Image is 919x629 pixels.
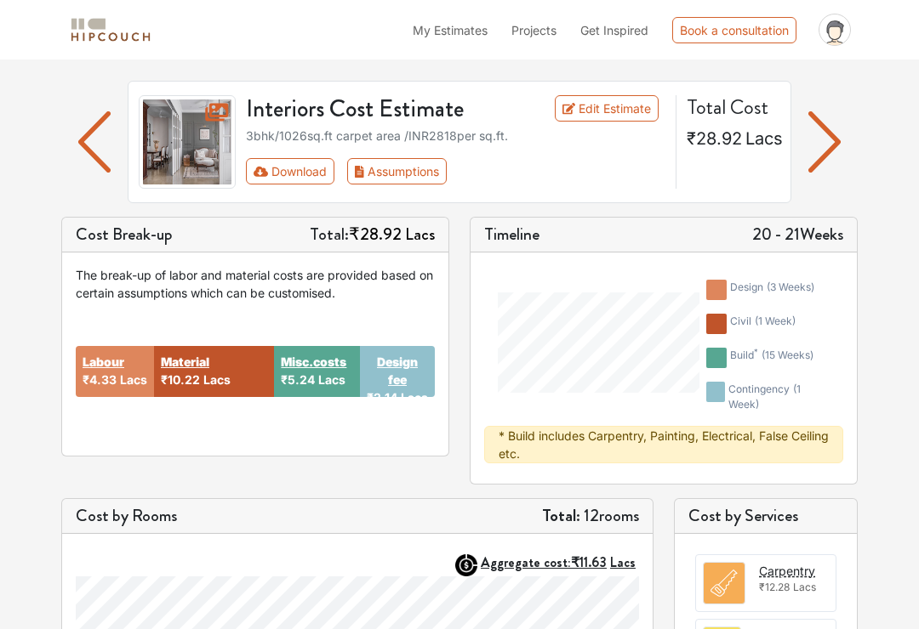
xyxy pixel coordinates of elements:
h3: Interiors Cost Estimate [236,96,529,125]
div: The break-up of labor and material costs are provided based on certain assumptions which can be c... [76,267,435,303]
h5: 12 rooms [542,507,639,527]
span: ₹5.24 [281,373,315,388]
span: Lacs [745,129,783,150]
span: Lacs [405,223,435,247]
span: Projects [511,23,557,37]
h4: Total Cost [687,96,777,121]
span: ₹10.22 [161,373,200,388]
a: Edit Estimate [555,96,659,122]
img: arrow left [808,112,842,173]
span: Lacs [610,553,636,573]
img: arrow left [78,112,111,173]
div: 3bhk / 1026 sq.ft carpet area /INR 2818 per sq.ft. [246,127,666,145]
img: AggregateIcon [455,555,477,577]
span: Lacs [318,373,345,388]
strong: Aggregate cost: [481,553,636,573]
img: room.svg [704,564,745,604]
span: ( 1 week ) [728,383,801,411]
div: civil [730,314,796,335]
button: Assumptions [347,159,447,185]
h5: Cost by Services [688,507,843,527]
button: Misc.costs [281,354,346,371]
h5: Total: [310,225,435,246]
span: ( 15 weeks ) [762,349,813,362]
span: Lacs [401,391,428,405]
span: Lacs [120,373,147,388]
button: Aggregate cost:₹11.63Lacs [481,555,639,571]
div: * Build includes Carpentry, Painting, Electrical, False Ceiling etc. [484,427,843,464]
img: logo-horizontal.svg [68,15,153,45]
div: build [730,348,813,369]
div: design [730,280,814,301]
h5: Cost by Rooms [76,507,177,527]
div: Book a consultation [672,17,796,43]
span: ( 1 week ) [755,315,796,328]
button: Design fee [367,354,428,389]
span: My Estimates [413,23,488,37]
h5: 20 - 21 Weeks [752,225,843,246]
span: Get Inspired [580,23,648,37]
span: ₹4.33 [83,373,117,388]
button: Carpentry [759,563,815,581]
button: Material [161,354,209,371]
span: ₹12.28 [759,581,790,594]
div: contingency [728,382,823,413]
span: Lacs [203,373,231,388]
span: ( 3 weeks ) [767,281,814,294]
span: ₹2.14 [367,391,397,405]
span: Lacs [793,581,816,594]
h5: Cost Break-up [76,225,173,246]
span: logo-horizontal.svg [68,11,153,49]
h5: Timeline [484,225,539,246]
div: Toolbar with button groups [246,159,666,185]
strong: Total: [542,504,580,529]
span: ₹28.92 [349,223,402,247]
span: ₹28.92 [687,129,742,150]
button: Labour [83,354,124,371]
span: ₹11.63 [571,553,607,573]
button: Download [246,159,335,185]
div: First group [246,159,460,185]
img: gallery [139,96,236,190]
